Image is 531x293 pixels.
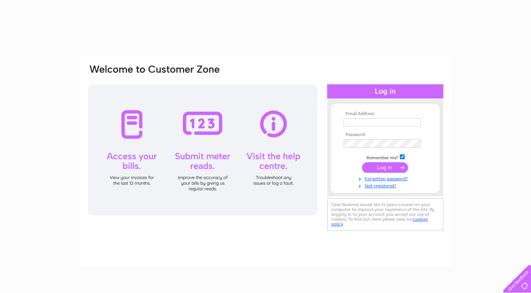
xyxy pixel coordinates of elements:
a: Not registered? [344,182,429,189]
th: Email Address: [342,111,429,117]
a: Forgotten password? [344,175,429,182]
a: cookies policy [331,217,428,227]
td: Remember me? [342,153,429,161]
input: Submit [362,162,408,173]
th: Password: [342,132,429,138]
div: Clear Business would like to place cookies on your computer to improve your experience of the sit... [327,198,443,231]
